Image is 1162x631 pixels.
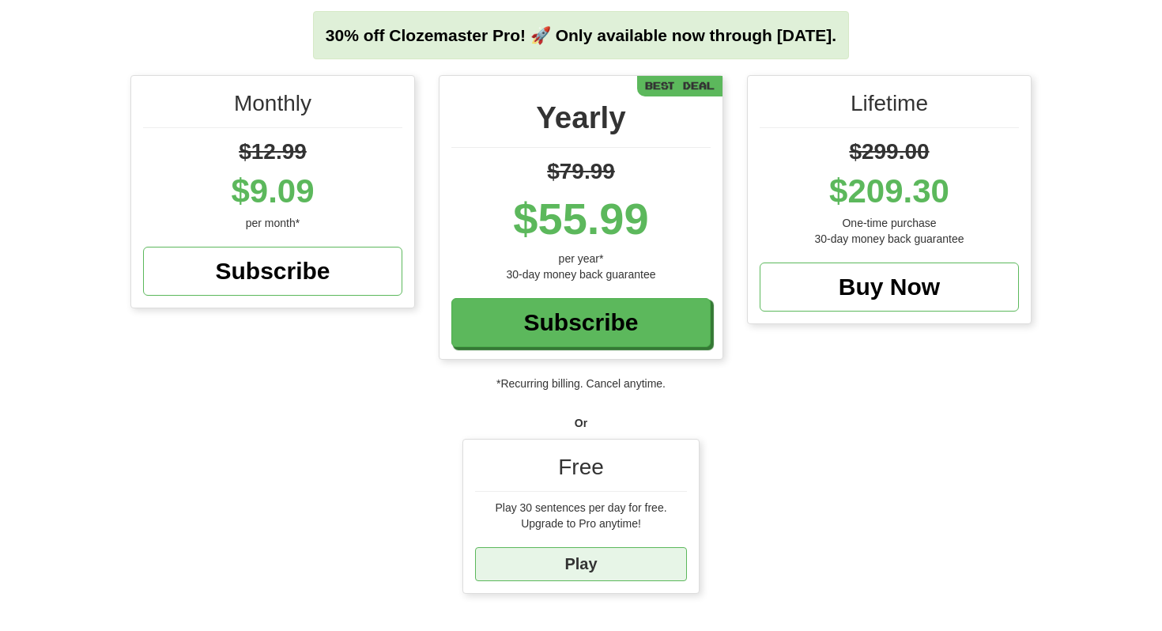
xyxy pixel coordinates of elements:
div: One-time purchase [760,215,1019,231]
span: $299.00 [849,139,929,164]
div: Yearly [451,96,711,148]
div: Best Deal [637,76,722,96]
div: 30-day money back guarantee [451,266,711,282]
span: $79.99 [547,159,615,183]
div: Monthly [143,88,402,128]
div: 30-day money back guarantee [760,231,1019,247]
div: $9.09 [143,168,402,215]
strong: Or [575,417,587,429]
div: Play 30 sentences per day for free. [475,500,687,516]
a: Buy Now [760,263,1019,312]
div: Free [475,452,687,492]
div: Upgrade to Pro anytime! [475,516,687,531]
div: per month* [143,215,402,231]
div: $55.99 [451,187,711,251]
span: $12.99 [239,139,307,164]
div: $209.30 [760,168,1019,215]
a: Subscribe [143,247,402,296]
strong: 30% off Clozemaster Pro! 🚀 Only available now through [DATE]. [326,26,836,44]
div: Lifetime [760,88,1019,128]
a: Subscribe [451,298,711,347]
div: per year* [451,251,711,266]
a: Play [475,547,687,581]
